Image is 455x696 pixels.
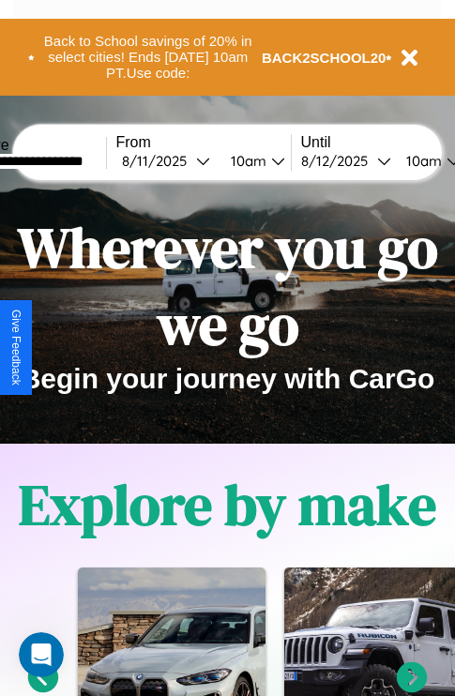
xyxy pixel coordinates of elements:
div: 10am [397,152,447,170]
button: Back to School savings of 20% in select cities! Ends [DATE] 10am PT.Use code: [35,28,262,86]
h1: Explore by make [19,466,436,543]
b: BACK2SCHOOL20 [262,50,387,66]
div: 8 / 12 / 2025 [301,152,377,170]
button: 10am [216,151,291,171]
button: 8/11/2025 [116,151,216,171]
label: From [116,134,291,151]
iframe: Intercom live chat [19,632,64,677]
div: 8 / 11 / 2025 [122,152,196,170]
div: Give Feedback [9,310,23,386]
div: 10am [221,152,271,170]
